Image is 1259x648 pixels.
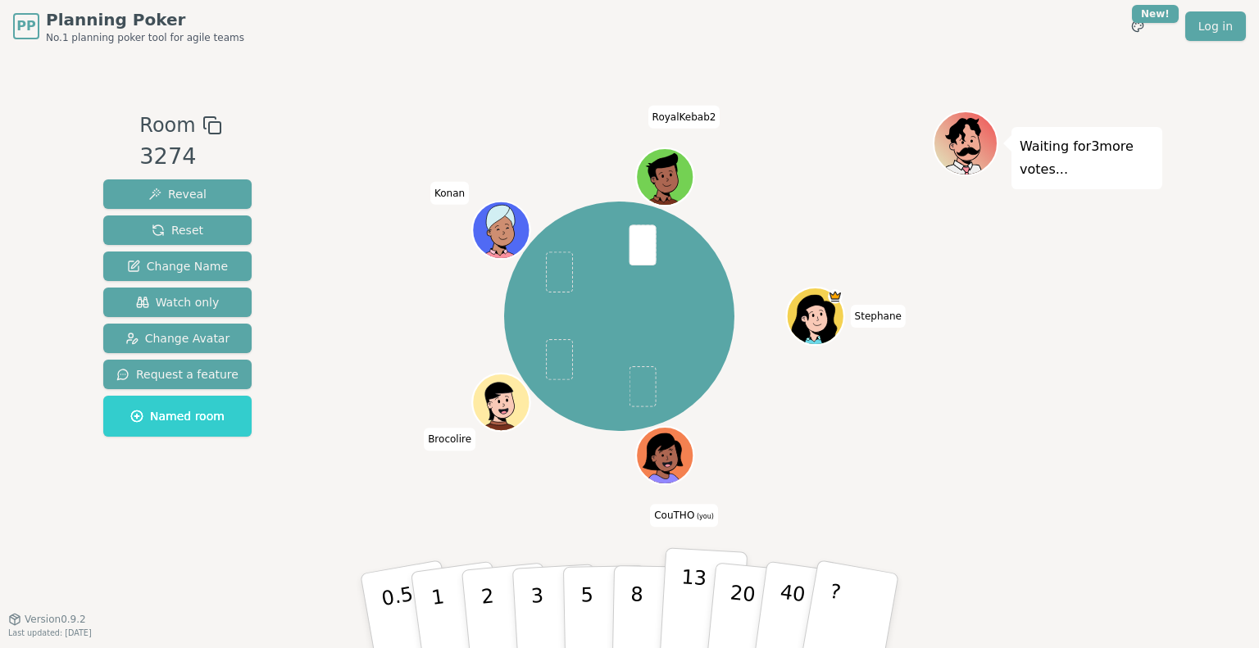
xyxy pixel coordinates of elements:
[103,324,252,353] button: Change Avatar
[130,408,225,424] span: Named room
[25,613,86,626] span: Version 0.9.2
[16,16,35,36] span: PP
[1123,11,1152,41] button: New!
[424,428,475,451] span: Click to change your name
[127,258,228,274] span: Change Name
[116,366,239,383] span: Request a feature
[103,179,252,209] button: Reveal
[1020,135,1154,181] p: Waiting for 3 more votes...
[8,628,92,637] span: Last updated: [DATE]
[638,428,692,483] button: Click to change your avatar
[46,31,244,44] span: No.1 planning poker tool for agile teams
[46,8,244,31] span: Planning Poker
[648,106,720,129] span: Click to change your name
[103,288,252,317] button: Watch only
[1185,11,1246,41] a: Log in
[125,330,230,347] span: Change Avatar
[136,294,220,310] span: Watch only
[103,251,252,281] button: Change Name
[148,186,207,202] span: Reveal
[152,222,203,238] span: Reset
[1132,5,1179,23] div: New!
[694,513,714,520] span: (you)
[851,305,906,328] span: Click to change your name
[13,8,244,44] a: PPPlanning PokerNo.1 planning poker tool for agile teams
[430,181,469,204] span: Click to change your name
[103,215,252,245] button: Reset
[828,289,843,304] span: Stephane is the host
[650,504,718,527] span: Click to change your name
[103,396,252,437] button: Named room
[8,613,86,626] button: Version0.9.2
[139,140,221,174] div: 3274
[103,360,252,389] button: Request a feature
[139,111,195,140] span: Room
